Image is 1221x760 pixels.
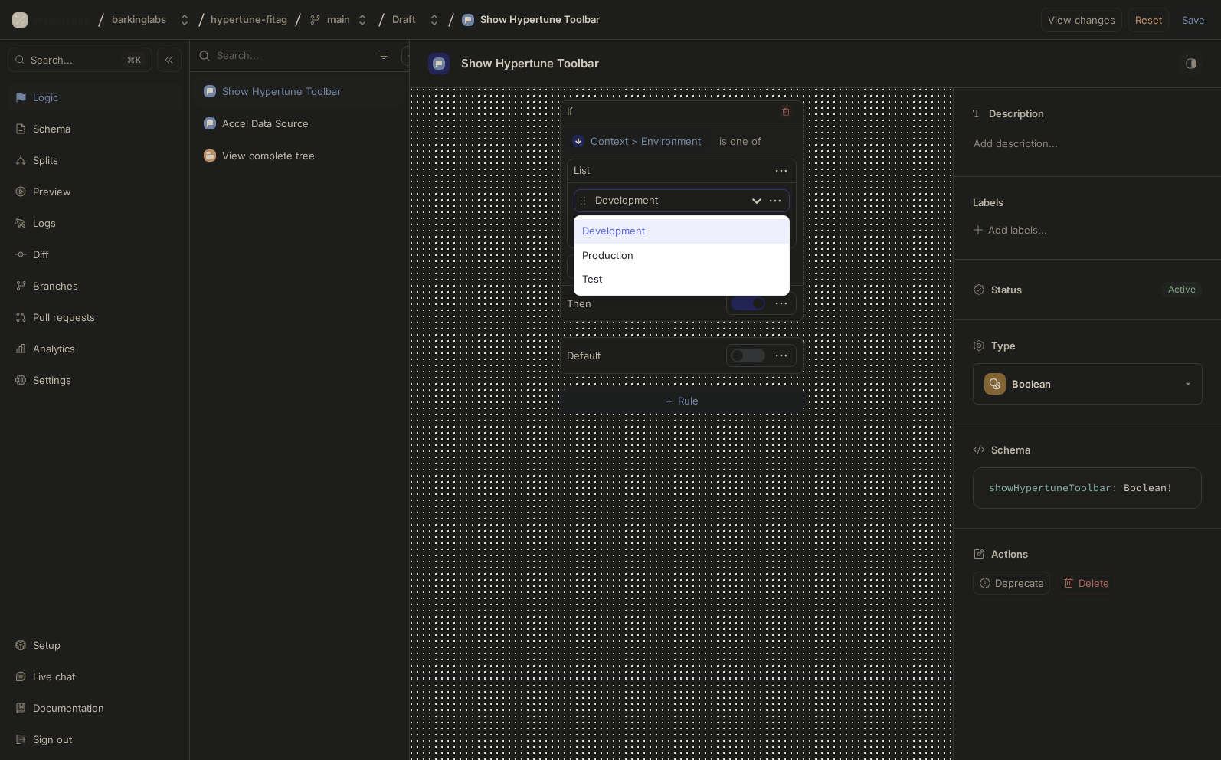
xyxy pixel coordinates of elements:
button: Reset [1128,8,1169,32]
button: ＋Rule [560,389,804,412]
div: is one of [719,135,761,148]
span: Search... [31,55,73,64]
a: Documentation [8,695,182,721]
div: Draft [392,13,416,26]
div: Show Hypertune Toolbar [480,12,600,28]
div: Active [1168,283,1196,296]
button: Context > Environment [567,129,708,152]
div: Setup [33,639,61,651]
span: View changes [1048,15,1115,25]
button: Deprecate [973,572,1050,595]
div: Context > Environment [591,135,701,148]
button: is one of [712,129,784,152]
div: Diff [33,248,49,260]
div: Sign out [33,733,72,745]
button: main [303,7,375,32]
div: View complete tree [222,149,315,162]
div: Branches [33,280,78,292]
div: Schema [33,123,70,135]
div: Show Hypertune Toolbar [222,85,341,97]
span: Deprecate [995,578,1044,588]
input: Search... [217,48,372,64]
div: K [122,52,146,67]
div: Documentation [33,702,104,714]
button: Boolean [973,363,1203,405]
button: Draft [386,7,447,32]
div: Preview [33,185,71,198]
span: Reset [1135,15,1162,25]
div: Logic [33,91,58,103]
textarea: showHypertuneToolbar: Boolean! [980,474,1195,502]
button: View changes [1041,8,1122,32]
div: Production [574,244,789,268]
p: Schema [991,444,1030,456]
div: Accel Data Source [222,117,309,129]
div: List [574,163,590,179]
button: Search...K [8,47,152,72]
p: Actions [991,548,1028,560]
button: Delete [1056,572,1115,595]
button: Save [1175,8,1212,32]
p: Type [991,339,1016,352]
p: Labels [973,196,1003,208]
span: Rule [678,396,699,405]
div: Pull requests [33,311,95,323]
div: main [327,13,350,26]
span: Save [1182,15,1205,25]
button: Add labels... [967,220,1052,240]
p: Status [991,279,1022,300]
span: ＋ [664,396,674,405]
span: Delete [1079,578,1109,588]
span: hypertune-fitag [211,14,287,25]
div: Analytics [33,342,75,355]
span: Show Hypertune Toolbar [461,57,599,70]
div: barkinglabs [112,13,166,26]
p: If [567,104,573,120]
p: Then [567,296,591,312]
p: Add description... [967,131,1208,157]
div: Test [574,267,789,292]
div: Splits [33,154,58,166]
div: Development [574,219,789,244]
div: Settings [33,374,71,386]
p: Default [567,349,601,364]
button: barkinglabs [106,7,197,32]
div: Boolean [1012,378,1051,391]
p: Description [989,107,1044,120]
div: Live chat [33,670,75,683]
div: Logs [33,217,56,229]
